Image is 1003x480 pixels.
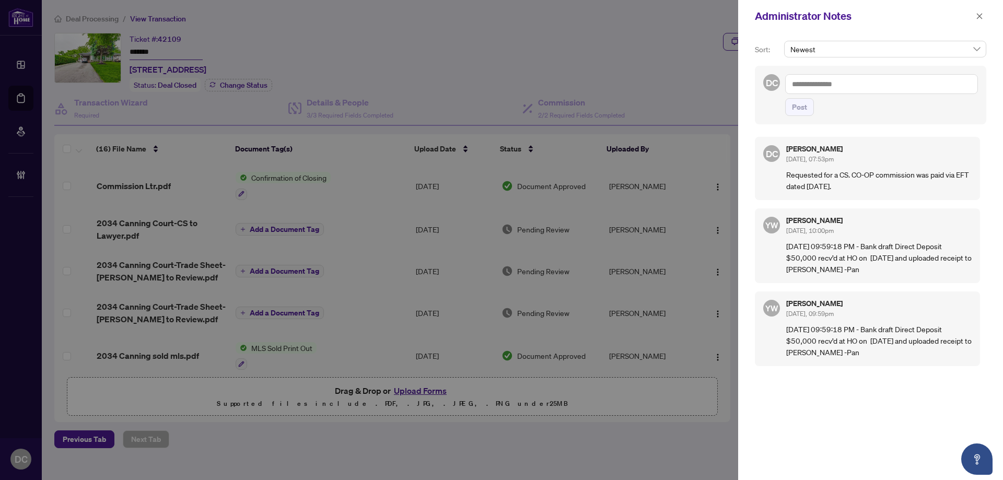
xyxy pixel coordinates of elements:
[786,300,972,307] h5: [PERSON_NAME]
[755,44,780,55] p: Sort:
[786,145,972,153] h5: [PERSON_NAME]
[765,75,778,89] span: DC
[786,169,972,192] p: Requested for a CS. CO-OP commission was paid via EFT dated [DATE].
[790,41,980,57] span: Newest
[786,227,834,235] span: [DATE], 10:00pm
[786,323,972,358] p: [DATE] 09:59:18 PM - Bank draft Direct Deposit $50,000 recv’d at HO on [DATE] and uploaded receip...
[786,310,834,318] span: [DATE], 09:59pm
[786,240,972,275] p: [DATE] 09:59:18 PM - Bank draft Direct Deposit $50,000 recv’d at HO on [DATE] and uploaded receip...
[765,302,778,314] span: YW
[755,8,973,24] div: Administrator Notes
[765,219,778,231] span: YW
[961,443,993,475] button: Open asap
[785,98,814,116] button: Post
[765,146,778,160] span: DC
[786,155,834,163] span: [DATE], 07:53pm
[786,217,972,224] h5: [PERSON_NAME]
[976,13,983,20] span: close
